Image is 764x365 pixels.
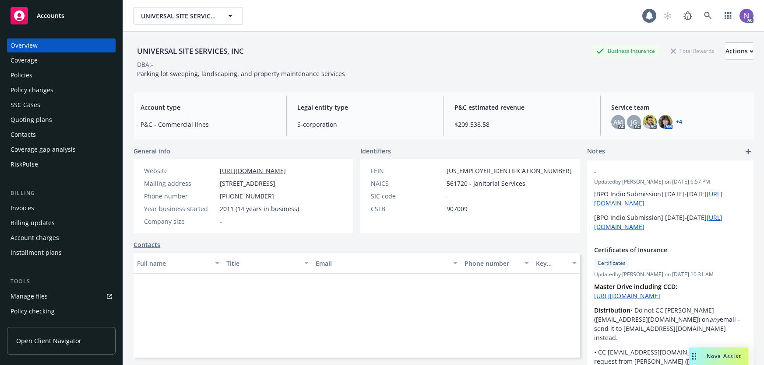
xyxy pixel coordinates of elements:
[7,83,116,97] a: Policy changes
[144,179,216,188] div: Mailing address
[598,259,626,267] span: Certificates
[725,43,753,59] div: Actions
[220,167,286,175] a: [URL][DOMAIN_NAME]
[141,103,276,112] span: Account type
[141,11,217,21] span: UNIVERSAL SITE SERVICES, INC
[11,98,40,112] div: SSC Cases
[7,68,116,82] a: Policies
[134,146,170,156] span: General info
[643,115,657,129] img: photo
[144,217,216,226] div: Company size
[658,115,672,129] img: photo
[454,120,590,129] span: $209,538.58
[689,348,700,365] div: Drag to move
[144,166,216,175] div: Website
[11,68,32,82] div: Policies
[7,289,116,303] a: Manage files
[7,143,116,156] a: Coverage gap analysis
[725,42,753,60] button: Actions
[679,7,697,24] a: Report a Bug
[611,103,746,112] span: Service team
[594,306,746,342] p: • Do not CC [PERSON_NAME] ([EMAIL_ADDRESS][DOMAIN_NAME]) on email - send it to [EMAIL_ADDRESS][DO...
[689,348,748,365] button: Nova Assist
[7,157,116,171] a: RiskPulse
[447,204,468,213] span: 907009
[312,253,461,274] button: Email
[360,146,391,156] span: Identifiers
[719,7,737,24] a: Switch app
[11,319,66,333] div: Manage exposures
[666,45,718,56] div: Total Rewards
[11,83,53,97] div: Policy changes
[7,277,116,286] div: Tools
[447,166,572,175] span: [US_EMPLOYER_IDENTIFICATION_NUMBER]
[297,103,433,112] span: Legal entity type
[7,246,116,260] a: Installment plans
[594,292,660,300] a: [URL][DOMAIN_NAME]
[316,259,448,268] div: Email
[7,113,116,127] a: Quoting plans
[587,146,605,157] span: Notes
[454,103,590,112] span: P&C estimated revenue
[594,167,724,177] span: -
[594,271,746,278] span: Updated by [PERSON_NAME] on [DATE] 10:31 AM
[7,231,116,245] a: Account charges
[11,289,48,303] div: Manage files
[134,45,247,57] div: UNIVERSAL SITE SERVICES, INC
[11,201,34,215] div: Invoices
[371,204,443,213] div: CSLB
[37,12,64,19] span: Accounts
[11,231,59,245] div: Account charges
[7,216,116,230] a: Billing updates
[141,120,276,129] span: P&C - Commercial lines
[297,120,433,129] span: S-corporation
[134,253,223,274] button: Full name
[371,191,443,201] div: SIC code
[223,253,312,274] button: Title
[371,179,443,188] div: NAICS
[739,9,753,23] img: photo
[11,113,52,127] div: Quoting plans
[137,259,210,268] div: Full name
[11,53,38,67] div: Coverage
[134,7,243,24] button: UNIVERSAL SITE SERVICES, INC
[220,204,299,213] span: 2011 (14 years in business)
[594,245,724,254] span: Certificates of Insurance
[220,191,274,201] span: [PHONE_NUMBER]
[7,189,116,198] div: Billing
[7,53,116,67] a: Coverage
[226,259,299,268] div: Title
[11,246,62,260] div: Installment plans
[447,179,525,188] span: 561720 - Janitorial Services
[699,7,717,24] a: Search
[144,204,216,213] div: Year business started
[676,119,682,125] a: +4
[220,179,275,188] span: [STREET_ADDRESS]
[144,191,216,201] div: Phone number
[465,259,519,268] div: Phone number
[594,213,746,231] p: [BPO Indio Submission] [DATE]-[DATE]
[743,146,753,157] a: add
[613,118,623,127] span: AM
[594,178,746,186] span: Updated by [PERSON_NAME] on [DATE] 6:57 PM
[659,7,676,24] a: Start snowing
[7,319,116,333] a: Manage exposures
[11,216,55,230] div: Billing updates
[594,189,746,208] p: [BPO Indio Submission] [DATE]-[DATE]
[447,191,449,201] span: -
[7,201,116,215] a: Invoices
[707,352,741,360] span: Nova Assist
[137,60,153,69] div: DBA: -
[7,304,116,318] a: Policy checking
[631,118,637,127] span: JG
[532,253,580,274] button: Key contact
[11,38,38,52] div: Overview
[371,166,443,175] div: FEIN
[709,315,720,323] em: any
[137,70,345,78] span: Parking lot sweeping, landscaping, and property maintenance services
[7,3,116,28] a: Accounts
[587,160,753,238] div: -Updatedby [PERSON_NAME] on [DATE] 6:57 PM[BPO Indio Submission] [DATE]-[DATE][URL][DOMAIN_NAME][...
[7,98,116,112] a: SSC Cases
[11,143,76,156] div: Coverage gap analysis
